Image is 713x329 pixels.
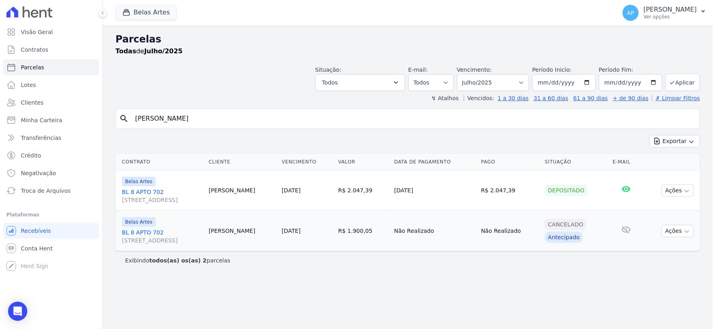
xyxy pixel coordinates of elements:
[6,210,96,220] div: Plataformas
[116,32,700,46] h2: Parcelas
[662,225,694,237] button: Ações
[282,228,301,234] a: [DATE]
[3,112,99,128] a: Minha Carteira
[144,47,183,55] strong: Julho/2025
[205,211,278,251] td: [PERSON_NAME]
[335,154,391,170] th: Valor
[21,187,71,195] span: Troca de Arquivos
[205,170,278,211] td: [PERSON_NAME]
[116,5,177,20] button: Belas Artes
[122,188,202,204] a: BL 8 APTO 702[STREET_ADDRESS]
[21,244,53,252] span: Conta Hent
[644,14,697,20] p: Ver opções
[666,74,700,91] button: Aplicar
[149,257,207,264] b: todos(as) os(as) 2
[21,169,56,177] span: Negativação
[282,187,301,194] a: [DATE]
[464,95,494,101] label: Vencidos:
[662,184,694,197] button: Ações
[116,47,136,55] strong: Todas
[532,67,572,73] label: Período Inicío:
[3,165,99,181] a: Negativação
[627,10,634,16] span: AP
[478,211,542,251] td: Não Realizado
[650,135,700,147] button: Exportar
[3,130,99,146] a: Transferências
[21,46,48,54] span: Contratos
[652,95,700,101] a: ✗ Limpar Filtros
[478,170,542,211] td: R$ 2.047,39
[534,95,568,101] a: 31 a 60 dias
[125,256,230,264] p: Exibindo parcelas
[21,28,53,36] span: Visão Geral
[3,95,99,111] a: Clientes
[21,116,62,124] span: Minha Carteira
[457,67,492,73] label: Vencimento:
[335,211,391,251] td: R$ 1.900,05
[542,154,609,170] th: Situação
[278,154,335,170] th: Vencimento
[3,240,99,256] a: Conta Hent
[613,95,649,101] a: + de 90 dias
[391,211,478,251] td: Não Realizado
[8,302,27,321] div: Open Intercom Messenger
[119,114,129,123] i: search
[122,236,202,244] span: [STREET_ADDRESS]
[116,46,183,56] p: de
[478,154,542,170] th: Pago
[573,95,608,101] a: 61 a 90 dias
[21,227,51,235] span: Recebíveis
[3,77,99,93] a: Lotes
[391,170,478,211] td: [DATE]
[21,151,41,159] span: Crédito
[3,59,99,75] a: Parcelas
[130,111,697,127] input: Buscar por nome do lote ou do cliente
[205,154,278,170] th: Cliente
[391,154,478,170] th: Data de Pagamento
[616,2,713,24] button: AP [PERSON_NAME] Ver opções
[122,217,156,227] span: Belas Artes
[599,66,662,74] label: Período Fim:
[609,154,643,170] th: E-mail
[3,223,99,239] a: Recebíveis
[322,78,338,87] span: Todos
[545,232,583,243] div: Antecipado
[3,42,99,58] a: Contratos
[545,219,587,230] div: Cancelado
[21,63,44,71] span: Parcelas
[122,228,202,244] a: BL 8 APTO 702[STREET_ADDRESS]
[408,67,428,73] label: E-mail:
[21,81,36,89] span: Lotes
[3,183,99,199] a: Troca de Arquivos
[315,67,341,73] label: Situação:
[545,185,588,196] div: Depositado
[21,99,43,107] span: Clientes
[644,6,697,14] p: [PERSON_NAME]
[122,177,156,186] span: Belas Artes
[498,95,529,101] a: 1 a 30 dias
[431,95,459,101] label: ↯ Atalhos
[122,196,202,204] span: [STREET_ADDRESS]
[3,24,99,40] a: Visão Geral
[116,154,205,170] th: Contrato
[21,134,61,142] span: Transferências
[3,147,99,163] a: Crédito
[315,74,405,91] button: Todos
[335,170,391,211] td: R$ 2.047,39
